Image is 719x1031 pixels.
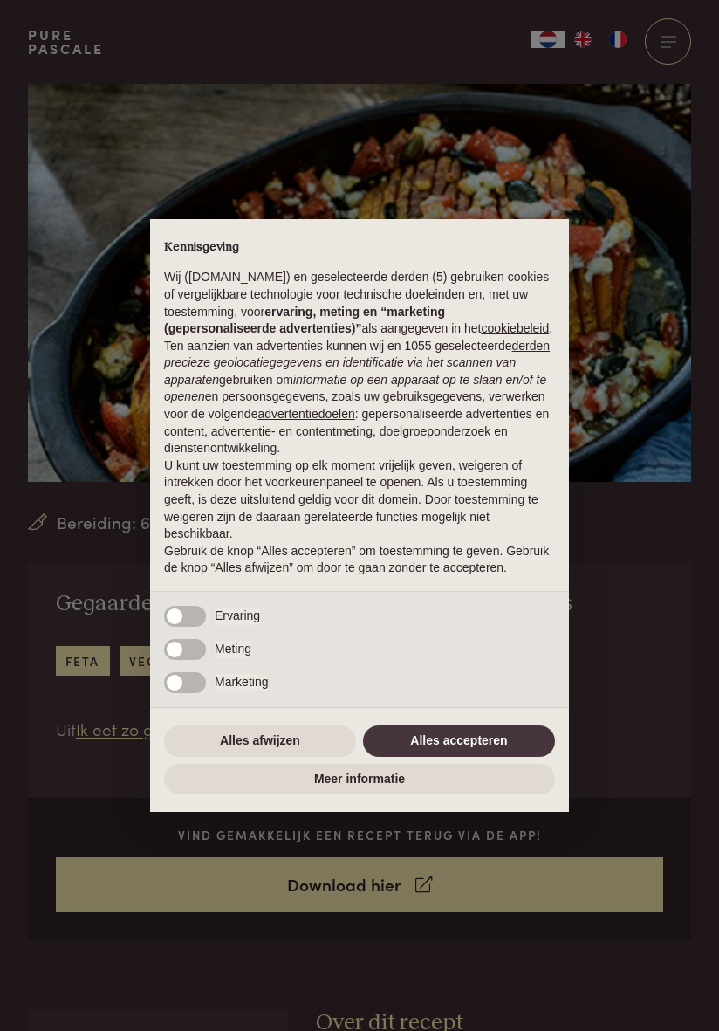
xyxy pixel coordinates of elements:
span: Meting [215,641,251,658]
button: Alles afwijzen [164,725,356,757]
a: cookiebeleid [481,321,549,335]
button: advertentiedoelen [257,406,354,423]
button: Alles accepteren [363,725,555,757]
p: Gebruik de knop “Alles accepteren” om toestemming te geven. Gebruik de knop “Alles afwijzen” om d... [164,543,555,577]
span: Ervaring [215,608,260,625]
p: Wij ([DOMAIN_NAME]) en geselecteerde derden (5) gebruiken cookies of vergelijkbare technologie vo... [164,269,555,337]
em: precieze geolocatiegegevens en identificatie via het scannen van apparaten [164,355,516,387]
button: Meer informatie [164,764,555,795]
p: U kunt uw toestemming op elk moment vrijelijk geven, weigeren of intrekken door het voorkeurenpan... [164,457,555,543]
strong: ervaring, meting en “marketing (gepersonaliseerde advertenties)” [164,305,445,336]
span: Marketing [215,674,268,691]
button: derden [512,338,551,355]
h2: Kennisgeving [164,240,555,256]
em: informatie op een apparaat op te slaan en/of te openen [164,373,546,404]
p: Ten aanzien van advertenties kunnen wij en 1055 geselecteerde gebruiken om en persoonsgegevens, z... [164,338,555,457]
